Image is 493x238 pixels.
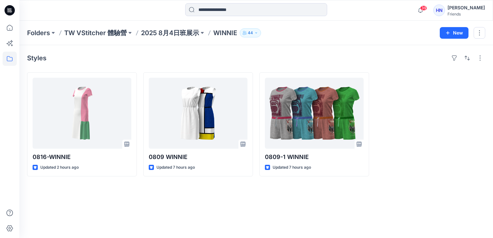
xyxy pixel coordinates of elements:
p: 0816-WINNIE [33,153,131,162]
div: Friends [448,12,485,16]
p: Updated 7 hours ago [273,164,311,171]
div: HN [433,5,445,16]
a: 0816-WINNIE [33,78,131,149]
p: 44 [248,29,253,36]
span: 39 [420,5,427,11]
h4: Styles [27,54,46,62]
a: 0809 WINNIE [149,78,247,149]
a: TW VStitcher 體驗營 [64,28,127,37]
p: WINNIE [213,28,237,37]
button: 44 [240,28,261,37]
a: 2025 8月4日班展示 [141,28,199,37]
p: Updated 7 hours ago [156,164,195,171]
p: 0809-1 WINNIE [265,153,364,162]
div: [PERSON_NAME] [448,4,485,12]
p: Updated 2 hours ago [40,164,79,171]
a: Folders [27,28,50,37]
button: New [440,27,468,39]
p: 0809 WINNIE [149,153,247,162]
a: 0809-1 WINNIE [265,78,364,149]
